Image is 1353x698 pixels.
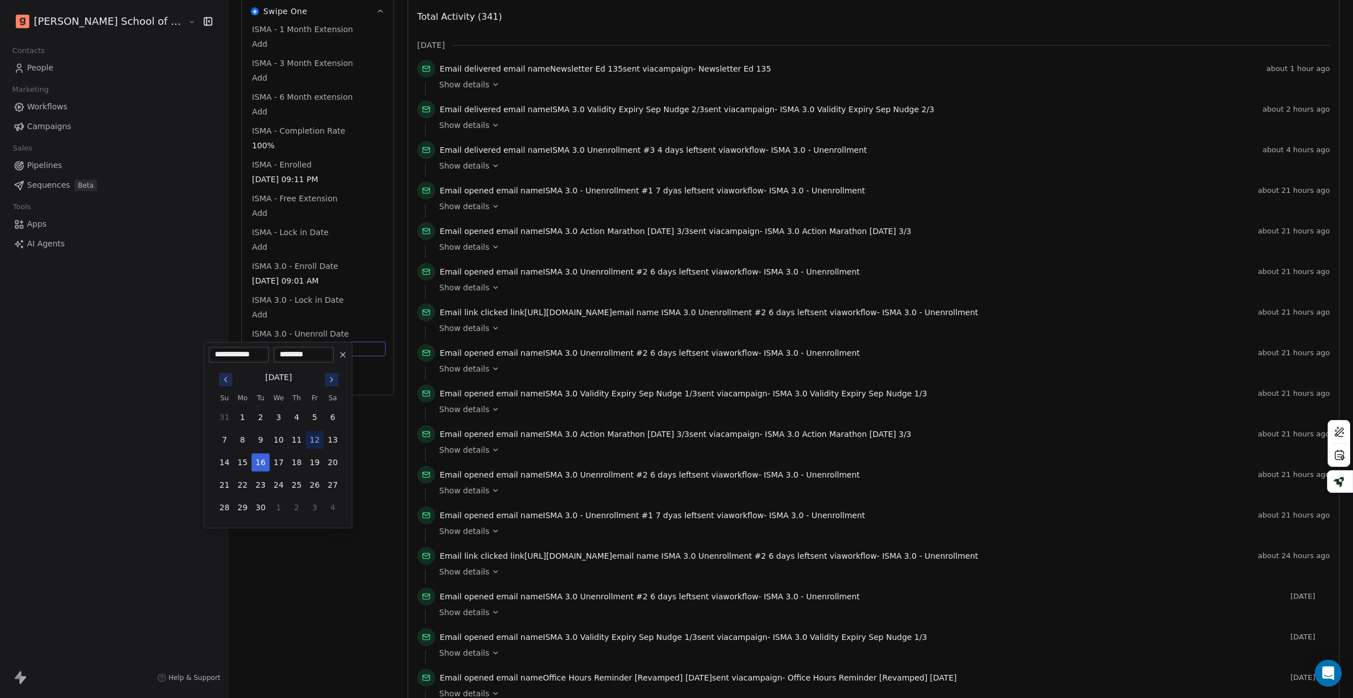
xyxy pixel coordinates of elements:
[251,453,269,471] button: 16
[233,408,251,426] button: 1
[324,476,342,494] button: 27
[324,408,342,426] button: 6
[288,408,306,426] button: 4
[215,476,233,494] button: 21
[215,453,233,471] button: 14
[306,392,324,404] th: Friday
[324,431,342,449] button: 13
[215,431,233,449] button: 7
[324,453,342,471] button: 20
[266,372,292,383] div: [DATE]
[288,431,306,449] button: 11
[269,498,288,516] button: 1
[251,392,269,404] th: Tuesday
[215,408,233,426] button: 31
[306,498,324,516] button: 3
[233,392,251,404] th: Monday
[215,392,233,404] th: Sunday
[306,408,324,426] button: 5
[324,392,342,404] th: Saturday
[251,476,269,494] button: 23
[288,453,306,471] button: 18
[269,476,288,494] button: 24
[233,498,251,516] button: 29
[233,476,251,494] button: 22
[218,372,233,387] button: Go to previous month
[269,453,288,471] button: 17
[269,392,288,404] th: Wednesday
[233,453,251,471] button: 15
[215,498,233,516] button: 28
[324,498,342,516] button: 4
[288,392,306,404] th: Thursday
[269,431,288,449] button: 10
[306,453,324,471] button: 19
[288,476,306,494] button: 25
[288,498,306,516] button: 2
[251,431,269,449] button: 9
[251,498,269,516] button: 30
[233,431,251,449] button: 8
[306,476,324,494] button: 26
[269,408,288,426] button: 3
[306,431,324,449] button: 12
[251,408,269,426] button: 2
[324,372,339,387] button: Go to next month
